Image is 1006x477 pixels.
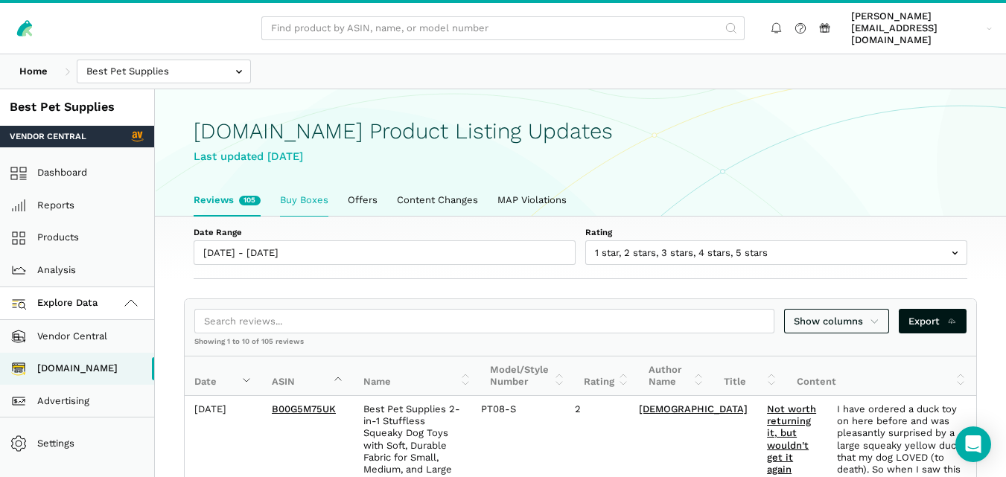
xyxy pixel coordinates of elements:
[908,314,957,329] span: Export
[185,336,976,356] div: Showing 1 to 10 of 105 reviews
[194,148,967,165] div: Last updated [DATE]
[387,185,488,216] a: Content Changes
[270,185,338,216] a: Buy Boxes
[262,356,354,396] th: ASIN: activate to sort column ascending
[239,196,261,205] span: New reviews in the last week
[10,60,57,84] a: Home
[194,119,967,144] h1: [DOMAIN_NAME] Product Listing Updates
[847,8,997,49] a: [PERSON_NAME][EMAIL_ADDRESS][DOMAIN_NAME]
[261,16,745,41] input: Find product by ASIN, name, or model number
[714,356,787,396] th: Title: activate to sort column ascending
[338,185,387,216] a: Offers
[272,403,336,414] a: B00G5M75UK
[184,185,270,216] a: Reviews105
[194,226,576,238] label: Date Range
[794,314,880,329] span: Show columns
[574,356,639,396] th: Rating: activate to sort column ascending
[10,130,86,142] span: Vendor Central
[955,426,991,462] div: Open Intercom Messenger
[585,240,967,265] input: 1 star, 2 stars, 3 stars, 4 stars, 5 stars
[585,226,967,238] label: Rating
[767,403,816,475] a: Not worth returning it, but wouldn't get it again
[185,356,262,396] th: Date: activate to sort column ascending
[10,99,144,116] div: Best Pet Supplies
[15,295,98,313] span: Explore Data
[480,356,574,396] th: Model/Style Number: activate to sort column ascending
[784,309,890,333] a: Show columns
[787,356,976,396] th: Content: activate to sort column ascending
[639,356,714,396] th: Author Name: activate to sort column ascending
[899,309,967,333] a: Export
[639,403,748,414] a: [DEMOGRAPHIC_DATA]
[488,185,576,216] a: MAP Violations
[194,309,774,333] input: Search reviews...
[77,60,251,84] input: Best Pet Supplies
[354,356,481,396] th: Name: activate to sort column ascending
[851,10,981,47] span: [PERSON_NAME][EMAIL_ADDRESS][DOMAIN_NAME]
